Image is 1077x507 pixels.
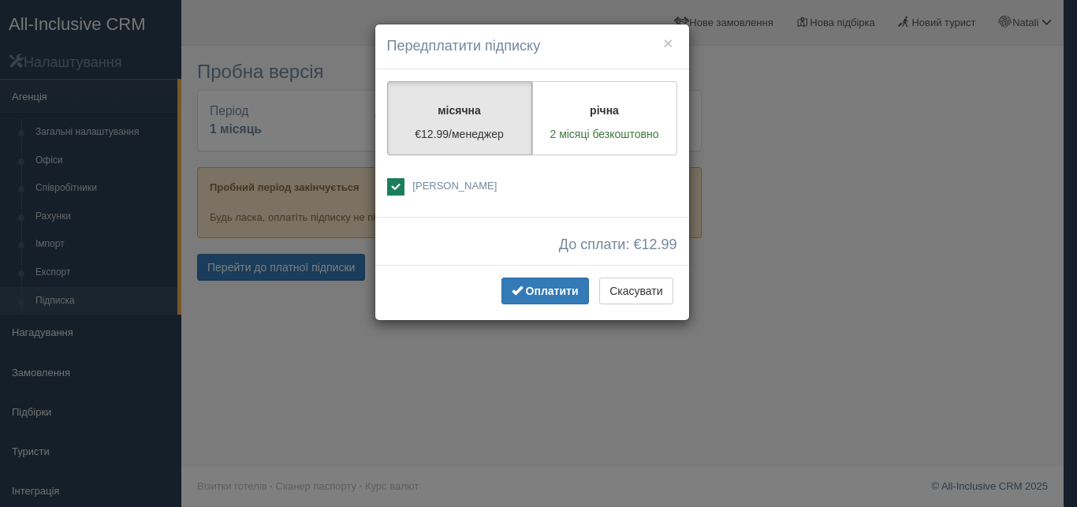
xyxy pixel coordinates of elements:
[412,180,497,192] span: [PERSON_NAME]
[599,278,673,304] button: Скасувати
[641,237,676,252] span: 12.99
[387,36,677,57] h4: Передплатити підписку
[397,126,522,142] p: €12.99/менеджер
[663,35,673,51] button: ×
[397,103,522,118] p: місячна
[542,103,667,118] p: річна
[559,237,677,253] span: До сплати: €
[542,126,667,142] p: 2 місяці безкоштовно
[501,278,589,304] button: Оплатити
[526,285,579,297] span: Оплатити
